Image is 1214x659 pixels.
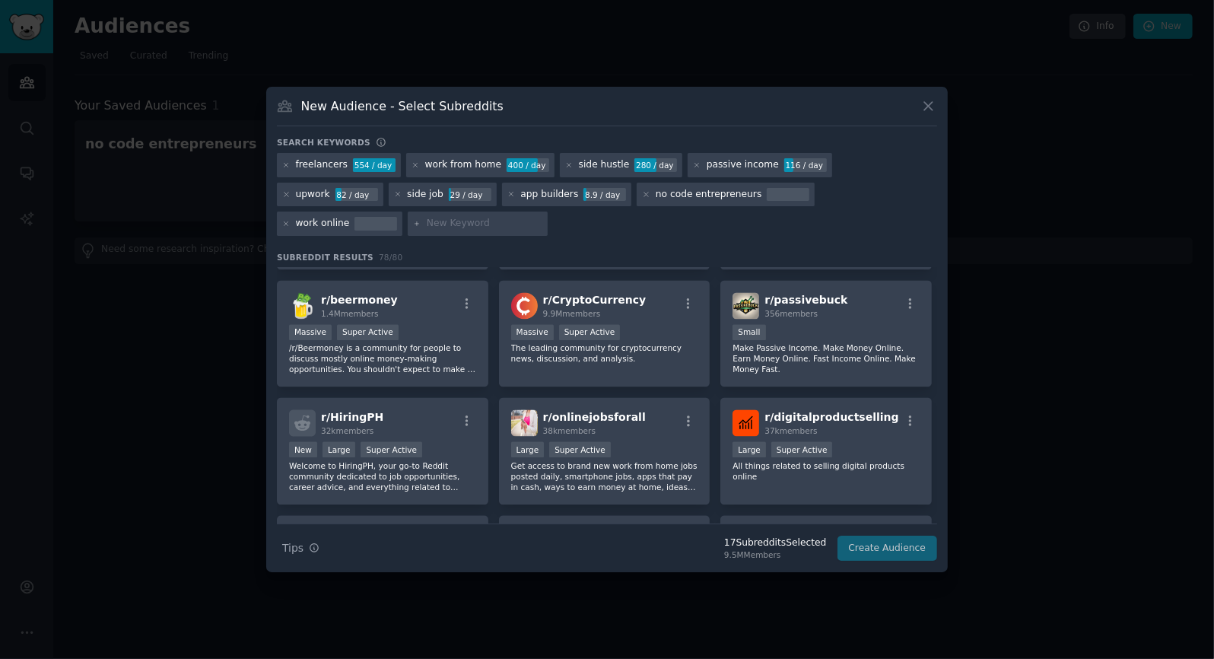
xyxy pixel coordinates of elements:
[764,426,817,435] span: 37k members
[449,188,491,202] div: 29 / day
[764,309,818,318] span: 356 members
[559,324,621,340] div: Super Active
[511,441,545,457] div: Large
[724,536,826,550] div: 17 Subreddit s Selected
[289,342,476,374] p: /r/Beermoney is a community for people to discuss mostly online money-making opportunities. You s...
[656,188,762,202] div: no code entrepreneurs
[361,441,422,457] div: Super Active
[511,409,538,436] img: onlinejobsforall
[296,158,348,172] div: freelancers
[634,158,677,172] div: 280 / day
[282,540,303,556] span: Tips
[583,188,626,202] div: 8.9 / day
[784,158,827,172] div: 116 / day
[296,188,330,202] div: upwork
[707,158,779,172] div: passive income
[407,188,443,202] div: side job
[277,252,373,263] span: Subreddit Results
[543,294,647,306] span: r/ CryptoCurrency
[733,342,920,374] p: Make Passive Income. Make Money Online. Earn Money Online. Fast Income Online. Make Money Fast.
[724,549,826,560] div: 9.5M Members
[511,460,698,492] p: Get access to brand new work from home jobs posted daily, smartphone jobs, apps that pay in cash,...
[301,98,504,114] h3: New Audience - Select Subreddits
[543,411,646,423] span: r/ onlinejobsforall
[543,426,596,435] span: 38k members
[321,411,383,423] span: r/ HiringPH
[323,441,356,457] div: Large
[277,535,325,562] button: Tips
[543,309,601,318] span: 9.9M members
[733,441,766,457] div: Large
[733,324,765,340] div: Small
[427,217,542,231] input: New Keyword
[379,253,403,262] span: 78 / 80
[579,158,630,172] div: side hustle
[771,441,833,457] div: Super Active
[764,411,898,423] span: r/ digitalproductselling
[520,188,578,202] div: app builders
[321,309,379,318] span: 1.4M members
[335,188,378,202] div: 82 / day
[733,292,759,319] img: passivebuck
[511,342,698,364] p: The leading community for cryptocurrency news, discussion, and analysis.
[733,409,759,436] img: digitalproductselling
[289,324,332,340] div: Massive
[289,292,316,319] img: beermoney
[425,158,502,172] div: work from home
[764,294,847,306] span: r/ passivebuck
[549,441,611,457] div: Super Active
[321,294,398,306] span: r/ beermoney
[289,460,476,492] p: Welcome to HiringPH, your go-to Reddit community dedicated to job opportunities, career advice, a...
[277,137,370,148] h3: Search keywords
[733,460,920,482] p: All things related to selling digital products online
[511,292,538,319] img: CryptoCurrency
[321,426,373,435] span: 32k members
[289,441,317,457] div: New
[507,158,549,172] div: 400 / day
[296,217,350,231] div: work online
[337,324,399,340] div: Super Active
[353,158,396,172] div: 554 / day
[511,324,554,340] div: Massive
